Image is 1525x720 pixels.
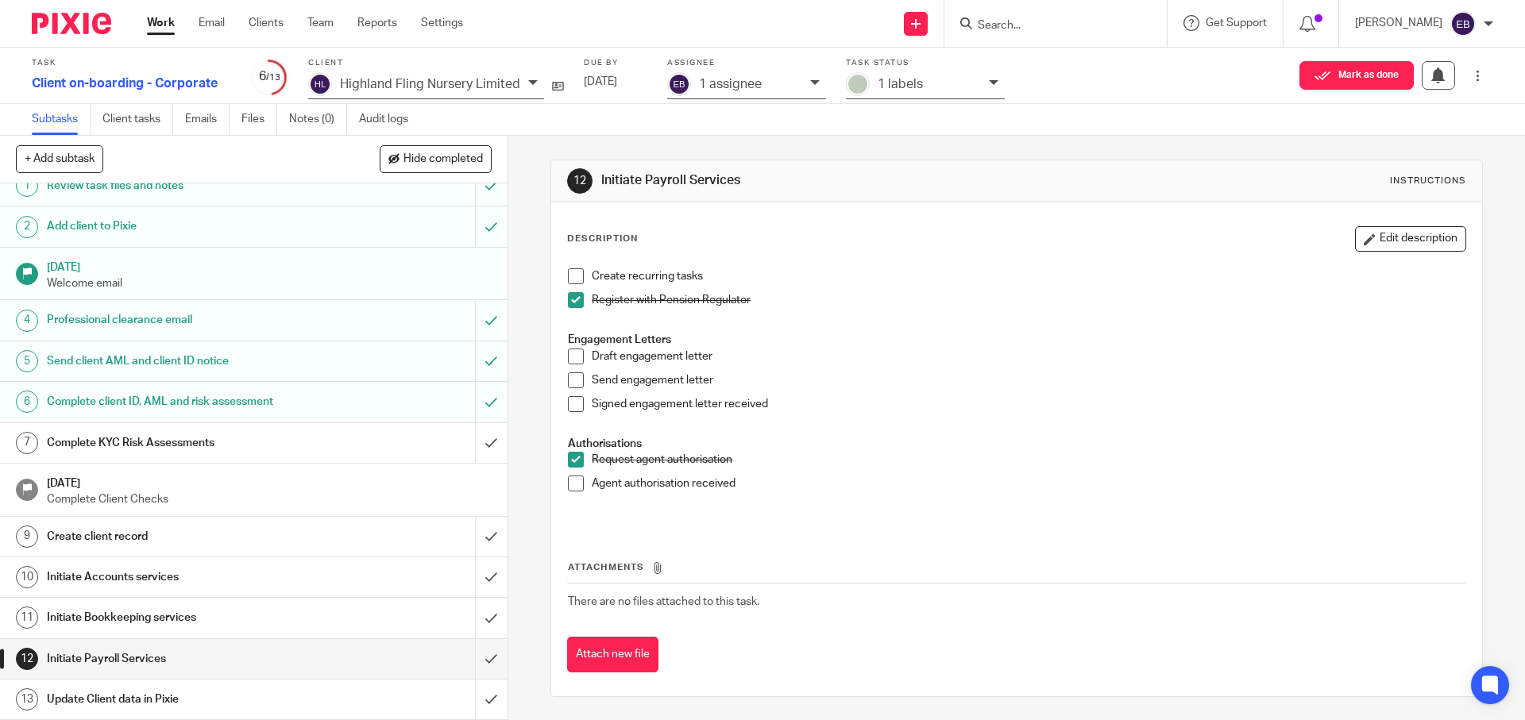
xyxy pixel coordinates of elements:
h1: Review task files and notes [47,174,322,198]
label: Task [32,58,230,68]
div: 2 [16,216,38,238]
h4: Engagement Letters [568,332,1465,348]
p: Welcome email [47,275,492,291]
p: Send engagement letter [592,372,1465,388]
h1: [DATE] [47,472,492,491]
h1: Complete KYC Risk Assessments [47,431,322,455]
p: Highland Fling Nursery Limited [340,77,520,91]
span: Hide completed [403,153,483,166]
a: Email [199,15,225,31]
div: 10 [16,566,38,588]
a: Notes (0) [289,104,347,135]
div: 12 [567,168,593,194]
p: Create recurring tasks [592,268,1465,284]
label: Due by [584,58,647,68]
h1: Update Client data in Pixie [47,687,322,711]
a: Audit logs [359,104,420,135]
img: svg%3E [308,72,332,96]
p: Draft engagement letter [592,348,1465,364]
a: Settings [421,15,463,31]
div: 9 [16,526,38,548]
button: + Add subtask [16,145,103,172]
a: Clients [249,15,284,31]
h1: Create client record [47,525,322,549]
div: 5 [16,350,38,372]
small: /13 [266,73,280,82]
span: There are no files attached to this task. [568,596,759,607]
label: Client [308,58,564,68]
p: Request agent authorisation [592,452,1465,468]
p: Agent authorisation received [592,476,1465,491]
a: Client tasks [102,104,173,135]
a: Reports [357,15,397,31]
input: Search [976,19,1119,33]
div: 6 [16,391,38,413]
h1: Professional clearance email [47,308,322,332]
div: 7 [16,432,38,454]
p: Register with Pension Regulator [592,292,1465,308]
h4: Authorisations [568,436,1465,452]
a: Emails [185,104,230,135]
p: Complete Client Checks [47,491,492,507]
h1: Add client to Pixie [47,214,322,238]
a: Team [307,15,334,31]
img: Pixie [32,13,111,34]
div: 13 [16,688,38,710]
img: svg%3E [667,72,691,96]
div: 6 [250,67,288,86]
h1: Initiate Bookkeeping services [47,606,322,630]
label: Task status [846,58,1005,68]
span: Get Support [1206,17,1267,29]
p: Signed engagement letter received [592,396,1465,412]
div: 11 [16,606,38,629]
span: Attachments [568,563,644,572]
span: [DATE] [584,76,617,87]
p: 1 assignee [699,77,762,91]
p: Description [567,233,638,245]
h1: Initiate Payroll Services [601,172,1051,189]
span: Mark as done [1338,70,1399,81]
a: Subtasks [32,104,91,135]
button: Edit description [1355,226,1466,252]
h1: [DATE] [47,256,492,275]
div: Instructions [1390,175,1466,187]
button: Mark as done [1299,61,1414,90]
div: 1 [16,175,38,197]
button: Attach new file [567,637,658,672]
img: svg%3E [1450,11,1476,37]
h1: Complete client ID, AML and risk assessment [47,390,322,414]
h1: Initiate Payroll Services [47,647,322,671]
div: 4 [16,310,38,332]
label: Assignee [667,58,826,68]
h1: Send client AML and client ID notice [47,349,322,373]
a: Files [241,104,277,135]
p: 1 labels [878,77,923,91]
h1: Initiate Accounts services [47,565,322,589]
div: 12 [16,648,38,670]
a: Work [147,15,175,31]
button: Hide completed [380,145,492,172]
p: [PERSON_NAME] [1355,15,1442,31]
